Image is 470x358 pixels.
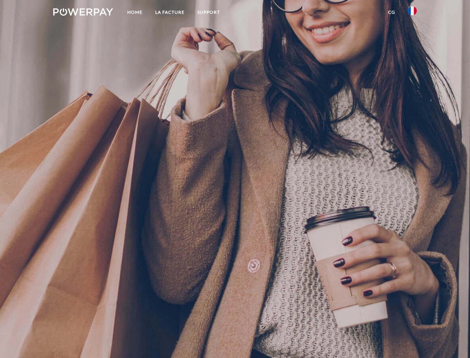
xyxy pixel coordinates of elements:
[121,6,149,19] a: Home
[191,6,226,19] a: Support
[408,6,417,15] img: fr
[382,6,402,19] a: CG
[53,8,113,16] img: logo-powerpay-white.svg
[149,6,191,19] a: LA FACTURE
